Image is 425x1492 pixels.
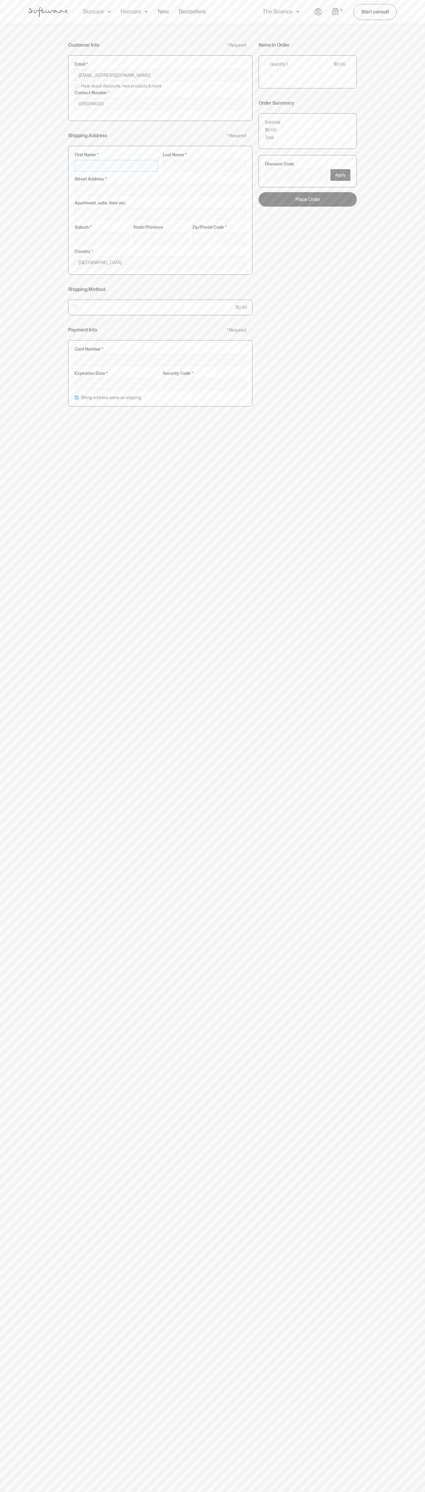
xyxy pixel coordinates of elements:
img: arrow down [145,9,148,15]
a: Place Order [259,192,357,207]
div: Skincare [83,9,104,15]
div: The Science [263,9,293,15]
label: First Name * [75,152,158,157]
h4: Order Summary [259,100,294,106]
button: Apply Discount [330,169,350,181]
label: Contact Number * [75,90,246,95]
h4: Payment Info [68,327,97,333]
div: 1 [286,62,288,67]
label: State/Province [133,225,187,230]
div: * Required [226,133,246,138]
div: $0.00 [236,305,247,310]
div: 0 [339,8,344,13]
span: Hear about discounts, new products & more [81,84,162,89]
input: $0.00 [73,305,77,309]
label: Country * [75,249,246,254]
h4: Shipping Method [68,286,105,292]
label: Zip/Postal Code * [192,225,246,230]
img: arrow down [107,9,111,15]
h4: Customer Info [68,42,99,48]
div: Total [265,135,274,140]
img: arrow down [296,9,300,15]
label: Last Name * [163,152,246,157]
label: Suburb * [75,225,128,230]
a: Start consult [353,4,397,20]
img: Software Logo [28,7,68,17]
label: Card Number * [75,347,246,352]
label: Billing address same as shipping [81,395,141,400]
input: Hear about discounts, new products & more [75,84,79,88]
div: * Required [226,43,246,48]
div: $0.00 [265,127,277,133]
span: : [270,71,271,77]
h4: Shipping Address [68,133,107,138]
div: * Required [226,328,246,333]
h4: Items in Order [259,42,290,48]
label: Street Address * [75,177,246,182]
div: Subtotal [265,120,280,125]
label: Security Code * [163,371,246,376]
label: Email * [75,62,246,67]
div: Quantity: [270,62,286,67]
div: $0.00 [334,62,345,67]
label: Expiration Date * [75,371,158,376]
div: Haircare [121,9,141,15]
label: Apartment, suite, floor etc. [75,200,246,206]
label: Discount Code [265,161,350,167]
a: Open cart [332,8,344,16]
